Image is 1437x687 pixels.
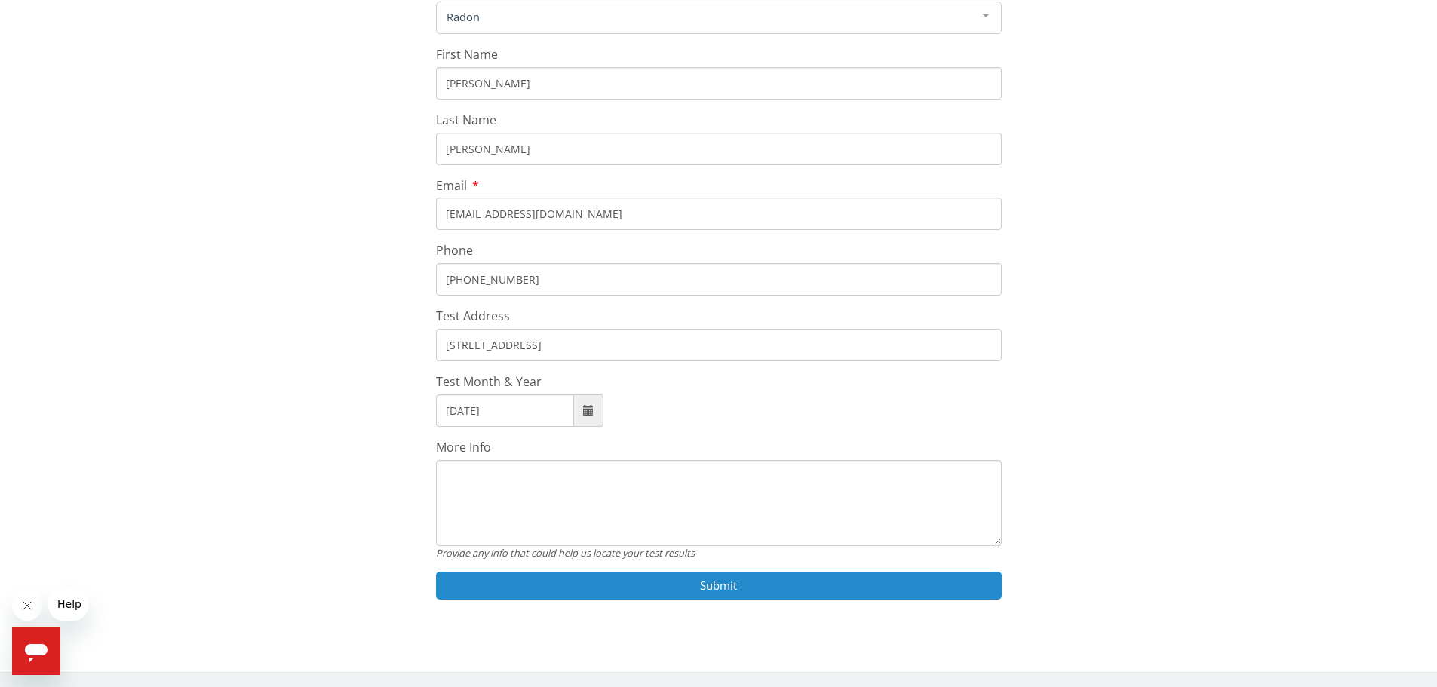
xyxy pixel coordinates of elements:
[436,439,491,455] span: More Info
[443,8,971,25] span: Radon
[436,242,473,259] span: Phone
[48,587,88,621] iframe: Message from company
[436,546,1002,560] div: Provide any info that could help us locate your test results
[436,308,510,324] span: Test Address
[12,627,60,675] iframe: Button to launch messaging window
[12,590,42,621] iframe: Close message
[436,177,467,194] span: Email
[436,572,1002,600] button: Submit
[436,46,498,63] span: First Name
[436,112,496,128] span: Last Name
[436,373,542,390] span: Test Month & Year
